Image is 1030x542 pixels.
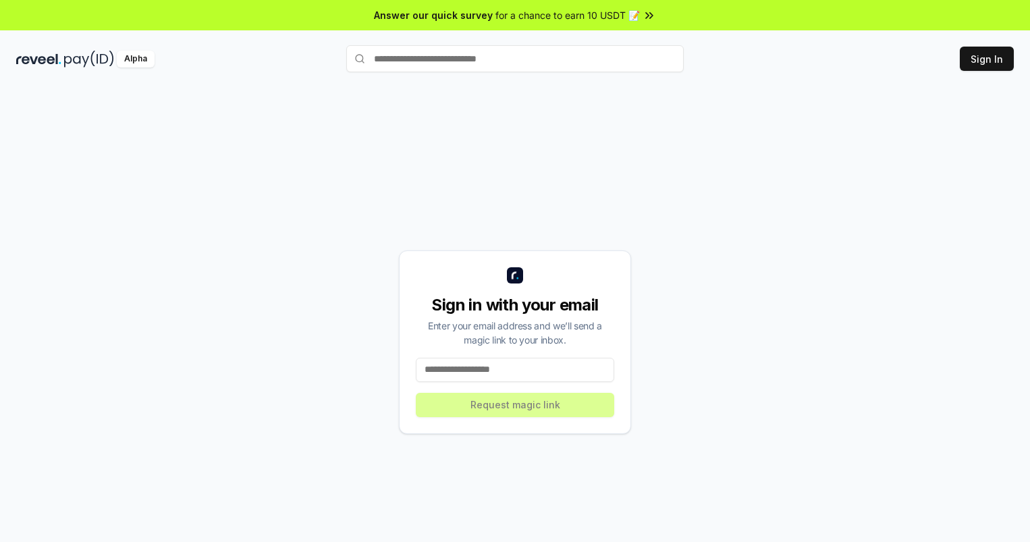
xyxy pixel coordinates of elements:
span: Answer our quick survey [374,8,493,22]
div: Alpha [117,51,155,67]
button: Sign In [960,47,1014,71]
span: for a chance to earn 10 USDT 📝 [495,8,640,22]
div: Sign in with your email [416,294,614,316]
div: Enter your email address and we’ll send a magic link to your inbox. [416,319,614,347]
img: logo_small [507,267,523,283]
img: pay_id [64,51,114,67]
img: reveel_dark [16,51,61,67]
